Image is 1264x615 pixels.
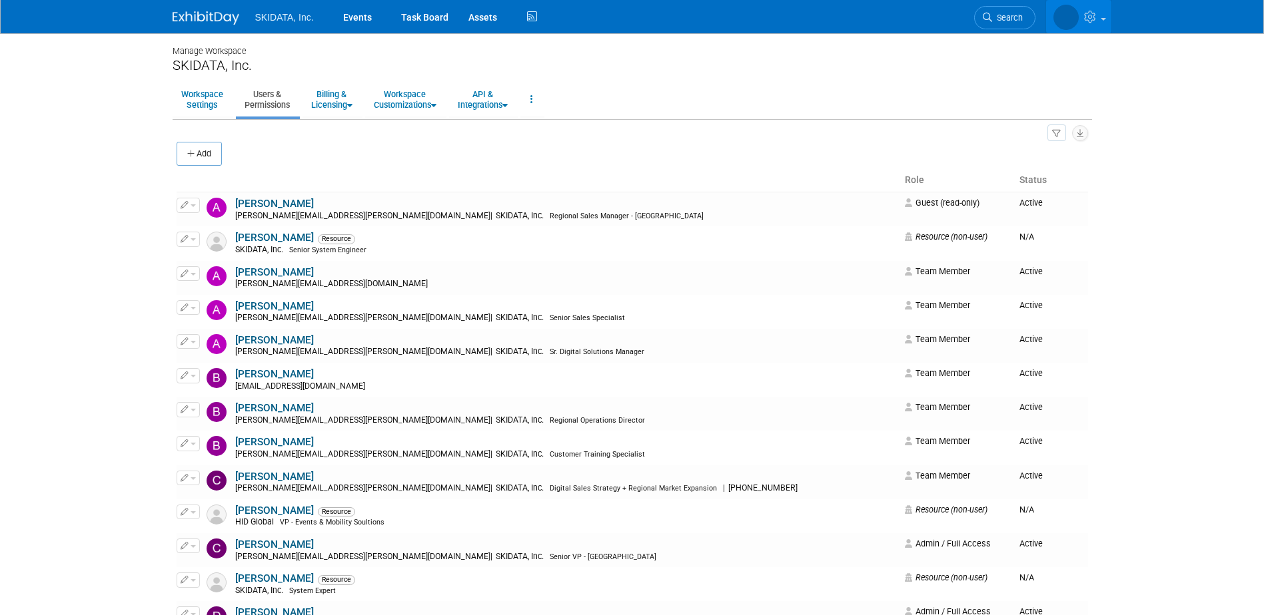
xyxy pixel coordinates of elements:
[289,246,366,254] span: Senior System Engineer
[303,83,361,116] a: Billing &Licensing
[207,334,227,354] img: Andy Shenberger
[490,483,492,493] span: |
[235,449,897,460] div: [PERSON_NAME][EMAIL_ADDRESS][PERSON_NAME][DOMAIN_NAME]
[900,169,1013,192] th: Role
[235,211,897,222] div: [PERSON_NAME][EMAIL_ADDRESS][PERSON_NAME][DOMAIN_NAME]
[207,505,227,524] img: Resource
[207,232,227,252] img: Resource
[235,517,278,526] span: HID Global
[235,402,314,414] a: [PERSON_NAME]
[490,415,492,425] span: |
[235,347,897,357] div: [PERSON_NAME][EMAIL_ADDRESS][PERSON_NAME][DOMAIN_NAME]
[235,232,314,244] a: [PERSON_NAME]
[235,245,287,254] span: SKIDATA, Inc.
[173,83,232,116] a: WorkspaceSettings
[235,505,314,516] a: [PERSON_NAME]
[905,538,991,548] span: Admin / Full Access
[1019,198,1043,208] span: Active
[490,211,492,220] span: |
[318,575,355,584] span: Resource
[207,402,227,422] img: Bill Herman
[207,538,227,558] img: Christopher Archer
[905,334,970,344] span: Team Member
[280,518,384,526] span: VP - Events & Mobility Soultions
[492,313,548,322] span: SKIDATA, Inc.
[905,198,979,208] span: Guest (read-only)
[490,449,492,459] span: |
[492,483,548,493] span: SKIDATA, Inc.
[550,347,644,356] span: Sr. Digital Solutions Manager
[235,266,314,278] a: [PERSON_NAME]
[318,234,355,244] span: Resource
[235,552,897,562] div: [PERSON_NAME][EMAIL_ADDRESS][PERSON_NAME][DOMAIN_NAME]
[905,402,970,412] span: Team Member
[492,449,548,459] span: SKIDATA, Inc.
[235,368,314,380] a: [PERSON_NAME]
[449,83,516,116] a: API &Integrations
[1014,169,1088,192] th: Status
[1019,300,1043,310] span: Active
[550,552,656,561] span: Senior VP - [GEOGRAPHIC_DATA]
[490,347,492,356] span: |
[492,415,548,425] span: SKIDATA, Inc.
[974,6,1035,29] a: Search
[550,416,645,425] span: Regional Operations Director
[289,586,336,595] span: System Expert
[1019,505,1034,514] span: N/A
[905,436,970,446] span: Team Member
[1019,334,1043,344] span: Active
[1019,402,1043,412] span: Active
[207,436,227,456] img: Brenda Shively
[905,505,987,514] span: Resource (non-user)
[235,538,314,550] a: [PERSON_NAME]
[207,198,227,218] img: Aaron Siebert
[492,347,548,356] span: SKIDATA, Inc.
[492,552,548,561] span: SKIDATA, Inc.
[235,572,314,584] a: [PERSON_NAME]
[318,507,355,516] span: Resource
[207,368,227,388] img: Becky Fox
[1019,368,1043,378] span: Active
[1019,266,1043,276] span: Active
[992,13,1023,23] span: Search
[235,334,314,346] a: [PERSON_NAME]
[173,57,1092,74] div: SKIDATA, Inc.
[490,552,492,561] span: |
[235,279,897,290] div: [PERSON_NAME][EMAIL_ADDRESS][DOMAIN_NAME]
[235,381,897,392] div: [EMAIL_ADDRESS][DOMAIN_NAME]
[235,415,897,426] div: [PERSON_NAME][EMAIL_ADDRESS][PERSON_NAME][DOMAIN_NAME]
[235,483,897,494] div: [PERSON_NAME][EMAIL_ADDRESS][PERSON_NAME][DOMAIN_NAME]
[905,300,970,310] span: Team Member
[725,483,802,493] span: [PHONE_NUMBER]
[235,471,314,483] a: [PERSON_NAME]
[550,212,704,220] span: Regional Sales Manager - [GEOGRAPHIC_DATA]
[173,11,239,25] img: ExhibitDay
[1019,232,1034,242] span: N/A
[905,368,970,378] span: Team Member
[173,33,1092,57] div: Manage Workspace
[1053,5,1079,30] img: Mary Beth McNair
[207,572,227,592] img: Resource
[550,313,625,322] span: Senior Sales Specialist
[492,211,548,220] span: SKIDATA, Inc.
[365,83,445,116] a: WorkspaceCustomizations
[905,266,970,276] span: Team Member
[235,198,314,210] a: [PERSON_NAME]
[905,232,987,242] span: Resource (non-user)
[236,83,299,116] a: Users &Permissions
[207,300,227,320] img: Andy Hennessey
[1019,436,1043,446] span: Active
[1019,572,1034,582] span: N/A
[905,471,970,481] span: Team Member
[550,484,717,493] span: Digital Sales Strategy + Regional Market Expansion
[905,572,987,582] span: Resource (non-user)
[1019,471,1043,481] span: Active
[723,483,725,493] span: |
[235,300,314,312] a: [PERSON_NAME]
[255,12,314,23] span: SKIDATA, Inc.
[207,266,227,286] img: Andreas Kranabetter
[235,586,287,595] span: SKIDATA, Inc.
[550,450,645,459] span: Customer Training Specialist
[235,436,314,448] a: [PERSON_NAME]
[490,313,492,322] span: |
